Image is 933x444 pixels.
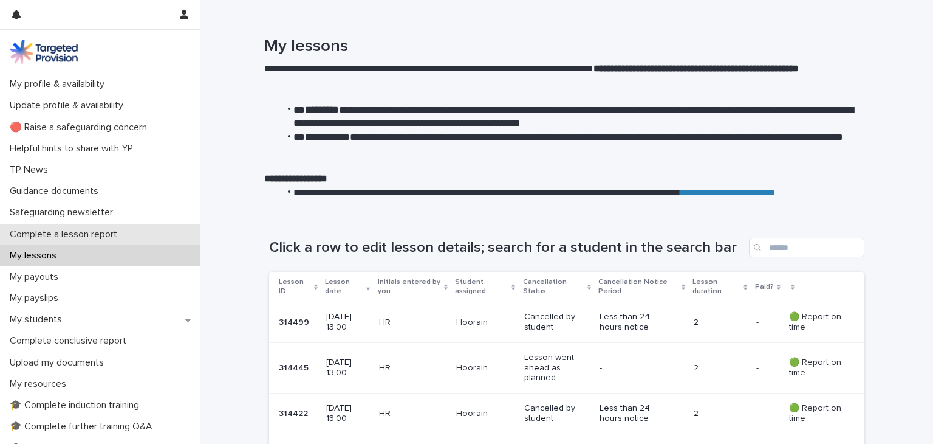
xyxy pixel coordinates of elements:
[326,312,369,333] p: [DATE] 13:00
[5,229,127,240] p: Complete a lesson report
[279,276,311,298] p: Lesson ID
[756,406,761,419] p: -
[379,409,446,419] p: HR
[600,312,667,333] p: Less than 24 hours notice
[456,317,514,328] p: Hoorain
[524,353,590,383] p: Lesson went ahead as planned
[756,361,761,373] p: -
[379,317,446,328] p: HR
[5,400,149,411] p: 🎓 Complete induction training
[5,357,114,369] p: Upload my documents
[692,276,740,298] p: Lesson duration
[600,403,667,424] p: Less than 24 hours notice
[789,312,845,333] p: 🟢 Report on time
[600,363,667,373] p: -
[789,358,845,378] p: 🟢 Report on time
[5,335,136,347] p: Complete conclusive report
[269,239,744,257] h1: Click a row to edit lesson details; search for a student in the search bar
[756,315,761,328] p: -
[523,276,585,298] p: Cancellation Status
[325,276,364,298] p: Lesson date
[5,378,76,390] p: My resources
[5,314,72,325] p: My students
[5,100,133,111] p: Update profile & availability
[5,207,123,218] p: Safeguarding newsletter
[5,250,66,262] p: My lessons
[456,363,514,373] p: Hoorain
[755,280,774,294] p: Paid?
[279,315,312,328] p: 314499
[524,403,590,424] p: Cancelled by student
[5,293,68,304] p: My payslips
[694,409,747,419] p: 2
[5,78,114,90] p: My profile & availability
[5,164,58,176] p: TP News
[749,238,864,257] input: Search
[524,312,590,333] p: Cancelled by student
[5,186,108,197] p: Guidance documents
[269,394,864,434] tr: 314422314422 [DATE] 13:00HRHoorainCancelled by studentLess than 24 hours notice2-- 🟢 Report on time
[598,276,678,298] p: Cancellation Notice Period
[5,143,143,154] p: Helpful hints to share with YP
[269,342,864,393] tr: 314445314445 [DATE] 13:00HRHoorainLesson went ahead as planned-2-- 🟢 Report on time
[279,361,311,373] p: 314445
[789,403,845,424] p: 🟢 Report on time
[326,358,369,378] p: [DATE] 13:00
[5,421,162,432] p: 🎓 Complete further training Q&A
[694,363,747,373] p: 2
[5,122,157,133] p: 🔴 Raise a safeguarding concern
[279,406,310,419] p: 314422
[378,276,441,298] p: Initials entered by you
[5,271,68,283] p: My payouts
[326,403,369,424] p: [DATE] 13:00
[10,40,78,64] img: M5nRWzHhSzIhMunXDL62
[264,36,860,57] h1: My lessons
[455,276,508,298] p: Student assigned
[694,317,747,328] p: 2
[379,363,446,373] p: HR
[269,302,864,343] tr: 314499314499 [DATE] 13:00HRHoorainCancelled by studentLess than 24 hours notice2-- 🟢 Report on time
[456,409,514,419] p: Hoorain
